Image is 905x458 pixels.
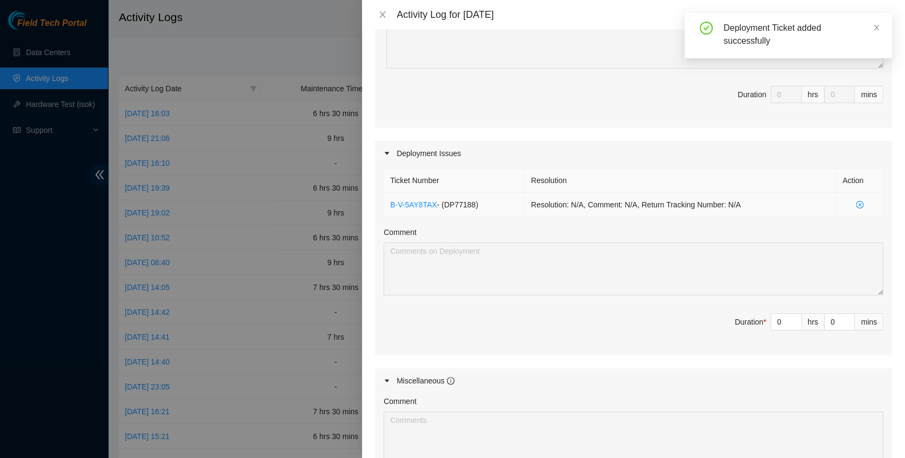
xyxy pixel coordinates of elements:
[384,378,390,384] span: caret-right
[836,169,883,193] th: Action
[384,395,417,407] label: Comment
[802,313,824,331] div: hrs
[855,86,883,103] div: mins
[390,200,437,209] a: B-V-5AY8TAX
[397,375,454,387] div: Miscellaneous
[384,243,883,295] textarea: Comment
[723,22,879,48] div: Deployment Ticket added successfully
[525,169,837,193] th: Resolution
[700,22,713,35] span: check-circle
[735,316,766,328] div: Duration
[738,89,766,100] div: Duration
[802,86,824,103] div: hrs
[384,226,417,238] label: Comment
[873,24,880,31] span: close
[375,141,892,166] div: Deployment Issues
[384,150,390,157] span: caret-right
[525,193,837,217] td: Resolution: N/A, Comment: N/A, Return Tracking Number: N/A
[375,368,892,393] div: Miscellaneous info-circle
[384,169,525,193] th: Ticket Number
[437,200,478,209] span: - ( DP77188 )
[447,377,454,385] span: info-circle
[855,313,883,331] div: mins
[842,201,877,208] span: close-circle
[386,16,883,69] textarea: Comment
[397,9,892,21] div: Activity Log for [DATE]
[375,10,390,20] button: Close
[378,10,387,19] span: close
